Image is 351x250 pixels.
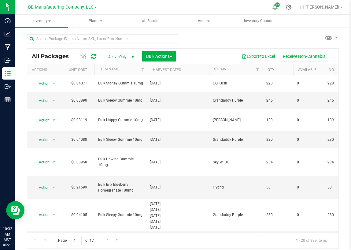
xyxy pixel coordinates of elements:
div: [DATE] [150,185,207,190]
td: $0.08958 [64,148,94,176]
div: [DATE] [150,159,207,165]
a: Filter [253,64,263,75]
span: select [50,96,58,105]
button: Bulk Actions [142,51,176,62]
span: Page of 17 [53,236,99,245]
span: 139 [266,117,290,123]
span: 1 - 20 of 339 items [291,236,332,245]
span: Grandaddy Purple [213,98,259,103]
span: Bulk Actions [146,54,172,59]
span: Sky W. OG [213,159,259,165]
span: 245 [327,98,351,103]
span: Inventory Counts [236,18,280,24]
span: 0 [297,117,320,123]
span: select [50,183,58,192]
span: 245 [266,98,290,103]
span: select [50,211,58,219]
div: [DATE] [150,225,207,230]
span: 0 [297,212,320,218]
a: Item Name [99,67,119,71]
span: Bulk Stoney Gummie 10mg [98,80,144,86]
span: Grandaddy Purple [213,212,259,218]
span: [PERSON_NAME] [213,117,259,123]
inline-svg: Analytics [5,31,11,37]
span: Audit [177,15,230,27]
div: [DATE] [150,219,207,225]
span: 0 [297,159,320,165]
span: 230 [327,137,351,143]
inline-svg: Inventory [5,70,11,76]
span: Plants [69,15,122,27]
a: Unit Cost [69,68,87,72]
a: Available [298,68,316,72]
span: Action [33,183,50,192]
span: Grandaddy Purple [213,137,259,143]
p: 10:32 AM MST [3,226,12,243]
span: Bulk Unwind Gummie 10mg- [98,156,144,168]
span: 230 [266,212,290,218]
span: 58 [327,185,351,190]
span: Hybrid [213,185,259,190]
a: Lab Results [123,15,176,28]
span: select [50,79,58,88]
span: OG Kush [213,80,259,86]
iframe: Resource center [6,201,24,219]
span: BB Manufacturing Company, LLC [28,5,94,10]
a: Inventory [15,15,68,28]
div: [DATE] [150,80,207,86]
span: 228 [327,80,351,86]
span: All Packages [32,53,75,60]
inline-svg: Inbound [5,57,11,63]
span: select [50,116,58,125]
td: $0.04080 [64,131,94,148]
div: Actions [32,68,61,72]
span: Bulk Sleepy Gummie 10mg [98,212,144,218]
inline-svg: Reports [5,97,11,103]
span: Hi, [PERSON_NAME]! [300,5,339,9]
button: Receive Non-Cannabis [279,51,329,62]
a: Plants [69,15,122,28]
div: [DATE] [150,207,207,213]
span: Action [33,96,50,105]
a: Go to the last page [113,236,122,244]
span: Action [33,136,50,144]
div: [DATE] [150,117,207,123]
div: [DATE] [150,98,207,103]
span: Action [33,116,50,125]
a: Audit [177,15,231,28]
td: $0.04071 [64,75,94,92]
inline-svg: Dashboard [5,18,11,24]
td: $0.03890 [64,92,94,109]
a: Go to the next page [103,236,112,244]
span: Action [33,79,50,88]
div: [DATE] [150,137,207,143]
span: 0 [297,80,320,86]
span: 228 [266,80,290,86]
a: Qty [268,68,274,72]
span: 0 [297,137,320,143]
span: select [50,158,58,166]
p: 08/20 [3,243,12,247]
button: Export to Excel [238,51,279,62]
a: Strain [214,67,227,71]
span: 230 [327,212,351,218]
inline-svg: Outbound [5,84,11,90]
span: Action [33,158,50,166]
span: Bulk Sleepy Gummie 10mg [98,98,144,103]
span: select [50,136,58,144]
inline-svg: Manufacturing [5,44,11,50]
span: Bulk Sleepy Gummie 10mg [98,137,144,143]
span: 9+ [276,4,279,6]
input: Search Package ID, Item Name, SKU, Lot or Part Number... [27,34,178,43]
td: $0.04105 [64,199,94,231]
span: Bulk Happy Gummie 10mg- [98,117,144,123]
div: [DATE] [150,201,207,207]
span: Lab Results [132,18,168,24]
span: Bulk Brix Blueberry Pomegranate 100mg [98,182,144,193]
div: Manage settings [285,4,293,10]
input: 1 [71,236,82,245]
a: Inventory Counts [231,15,285,28]
span: Action [33,211,50,219]
span: 58 [266,185,290,190]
